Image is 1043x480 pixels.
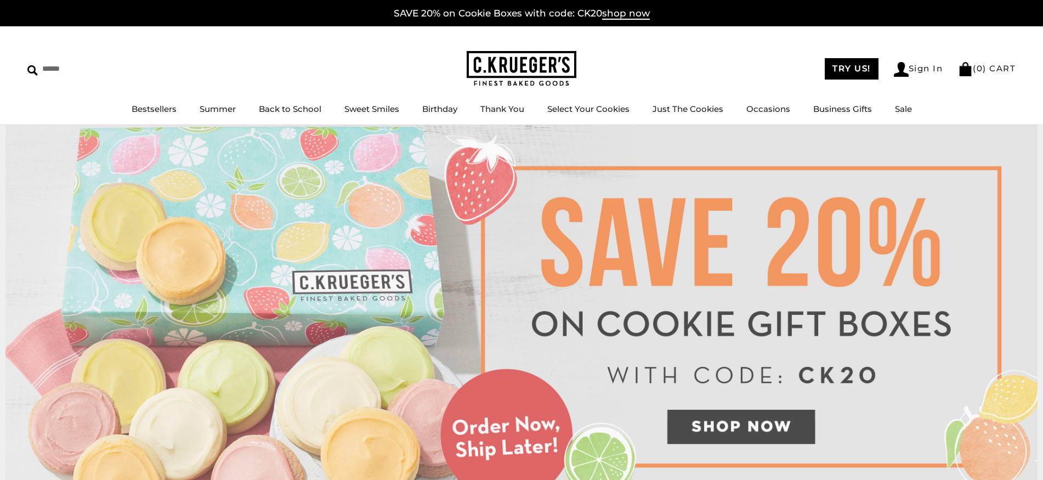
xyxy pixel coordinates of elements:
[344,104,399,114] a: Sweet Smiles
[746,104,790,114] a: Occasions
[813,104,872,114] a: Business Gifts
[132,104,177,114] a: Bestsellers
[653,104,723,114] a: Just The Cookies
[825,58,878,80] a: TRY US!
[259,104,321,114] a: Back to School
[547,104,630,114] a: Select Your Cookies
[394,8,650,20] a: SAVE 20% on Cookie Boxes with code: CK20shop now
[467,51,576,87] img: C.KRUEGER'S
[958,62,973,76] img: Bag
[895,104,912,114] a: Sale
[894,62,909,77] img: Account
[422,104,457,114] a: Birthday
[27,65,38,76] img: Search
[602,8,650,20] span: shop now
[894,62,943,77] a: Sign In
[27,60,158,77] input: Search
[958,63,1016,74] a: (0) CART
[480,104,524,114] a: Thank You
[200,104,236,114] a: Summer
[977,63,983,74] span: 0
